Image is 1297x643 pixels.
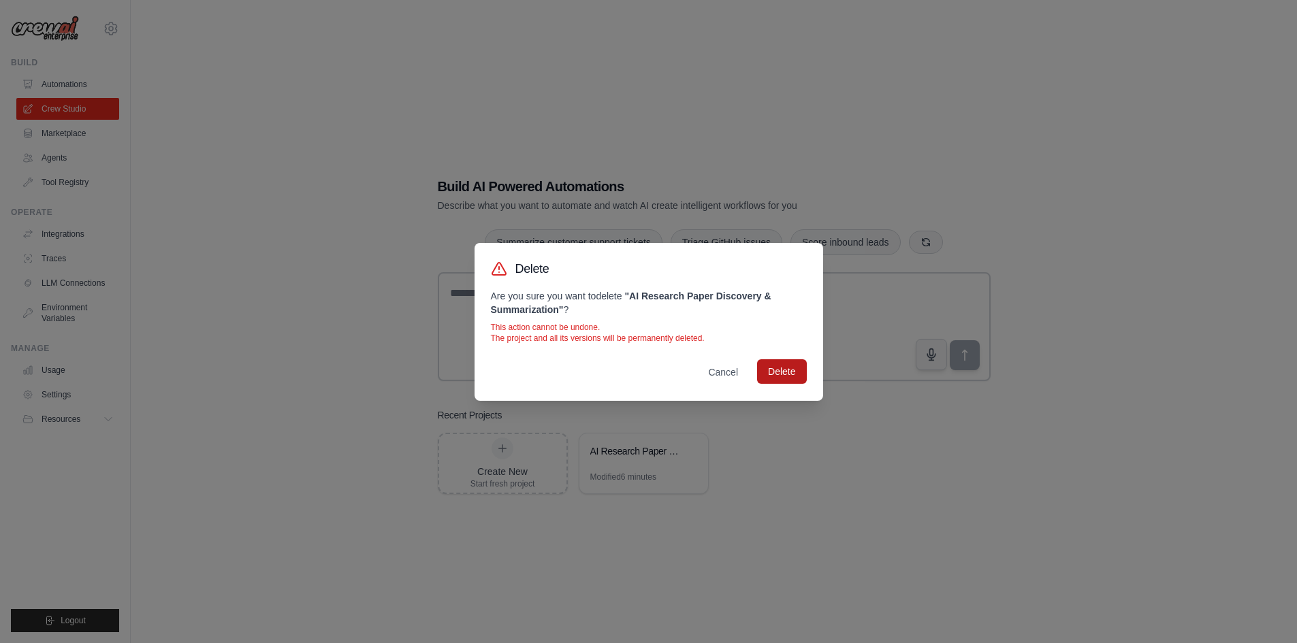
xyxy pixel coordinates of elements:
[515,259,549,278] h3: Delete
[491,322,807,333] p: This action cannot be undone.
[697,360,749,384] button: Cancel
[491,291,771,315] strong: " AI Research Paper Discovery & Summarization "
[491,289,807,316] p: Are you sure you want to delete ?
[491,333,807,344] p: The project and all its versions will be permanently deleted.
[757,359,806,384] button: Delete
